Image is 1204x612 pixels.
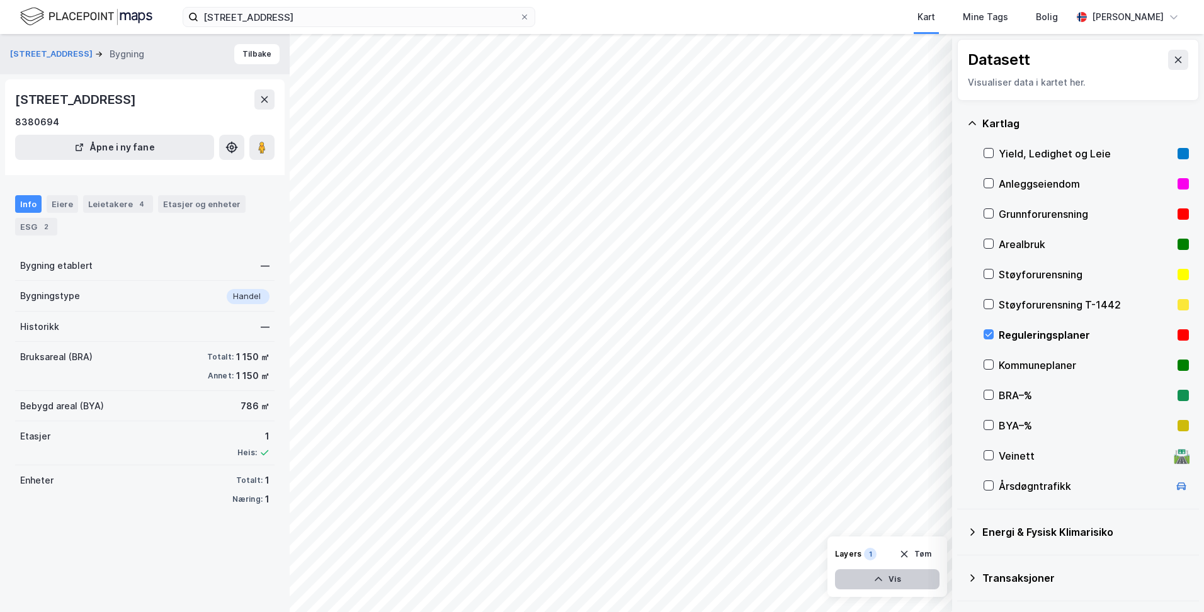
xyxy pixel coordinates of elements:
div: [STREET_ADDRESS] [15,89,139,110]
div: — [261,258,270,273]
div: Energi & Fysisk Klimarisiko [982,524,1189,540]
div: Bebygd areal (BYA) [20,399,104,414]
div: 1 150 ㎡ [236,368,270,383]
button: Tilbake [234,44,280,64]
div: Heis: [237,448,257,458]
div: Layers [835,549,861,559]
div: Totalt: [207,352,234,362]
div: Bolig [1036,9,1058,25]
div: Kontrollprogram for chat [1141,552,1204,612]
div: Støyforurensning [999,267,1173,282]
div: Kommuneplaner [999,358,1173,373]
div: 2 [40,220,52,233]
div: ESG [15,218,57,235]
div: Annet: [208,371,234,381]
div: Totalt: [236,475,263,485]
div: Visualiser data i kartet her. [968,75,1188,90]
div: Grunnforurensning [999,207,1173,222]
div: BRA–% [999,388,1173,403]
div: Eiere [47,195,78,213]
div: Etasjer [20,429,50,444]
div: Enheter [20,473,54,488]
div: 1 [864,548,877,560]
div: Årsdøgntrafikk [999,479,1169,494]
div: 1 [265,492,270,507]
div: — [261,319,270,334]
input: Søk på adresse, matrikkel, gårdeiere, leietakere eller personer [198,8,520,26]
div: Leietakere [83,195,153,213]
div: Bygningstype [20,288,80,303]
div: Datasett [968,50,1030,70]
div: Arealbruk [999,237,1173,252]
div: 786 ㎡ [241,399,270,414]
div: Kartlag [982,116,1189,131]
div: Historikk [20,319,59,334]
img: logo.f888ab2527a4732fd821a326f86c7f29.svg [20,6,152,28]
div: Etasjer og enheter [163,198,241,210]
div: Veinett [999,448,1169,463]
div: Bruksareal (BRA) [20,349,93,365]
div: Bygning etablert [20,258,93,273]
button: Vis [835,569,940,589]
div: 1 150 ㎡ [236,349,270,365]
div: Transaksjoner [982,570,1189,586]
div: 8380694 [15,115,59,130]
div: Kart [917,9,935,25]
div: 🛣️ [1173,448,1190,464]
div: [PERSON_NAME] [1092,9,1164,25]
div: Anleggseiendom [999,176,1173,191]
div: Reguleringsplaner [999,327,1173,343]
div: 1 [265,473,270,488]
div: Info [15,195,42,213]
button: Åpne i ny fane [15,135,214,160]
div: Støyforurensning T-1442 [999,297,1173,312]
button: [STREET_ADDRESS] [10,48,95,60]
div: Næring: [232,494,263,504]
button: Tøm [891,544,940,564]
div: 1 [237,429,270,444]
div: 4 [135,198,148,210]
div: Mine Tags [963,9,1008,25]
div: BYA–% [999,418,1173,433]
div: Bygning [110,47,144,62]
div: Yield, Ledighet og Leie [999,146,1173,161]
iframe: Chat Widget [1141,552,1204,612]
